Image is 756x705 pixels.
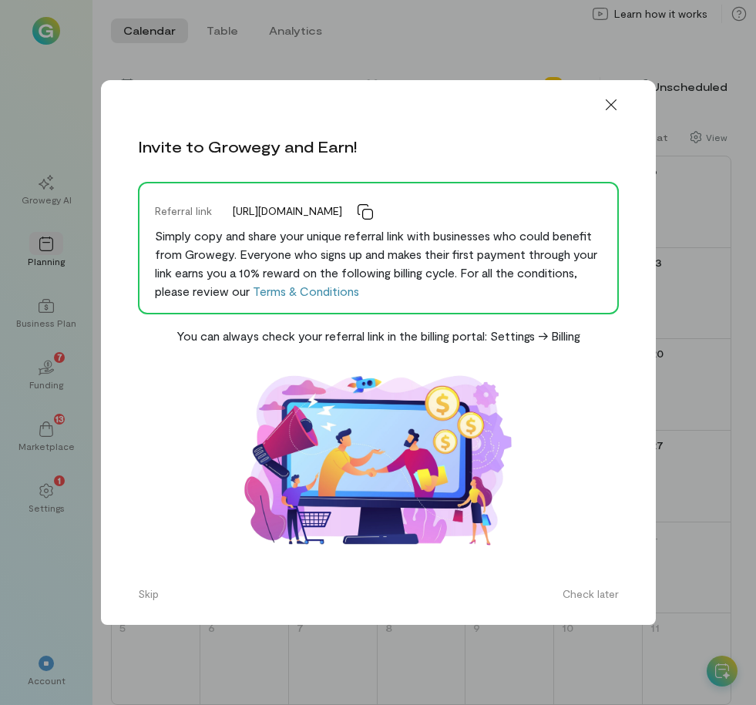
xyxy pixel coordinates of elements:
[155,228,597,298] span: Simply copy and share your unique referral link with businesses who could benefit from Growegy. E...
[233,203,342,219] span: [URL][DOMAIN_NAME]
[253,284,359,298] a: Terms & Conditions
[129,582,168,606] button: Skip
[553,582,628,606] button: Check later
[138,136,357,157] div: Invite to Growegy and Earn!
[146,196,223,227] div: Referral link
[224,358,533,563] img: Affiliate
[176,327,580,345] div: You can always check your referral link in the billing portal: Settings -> Billing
